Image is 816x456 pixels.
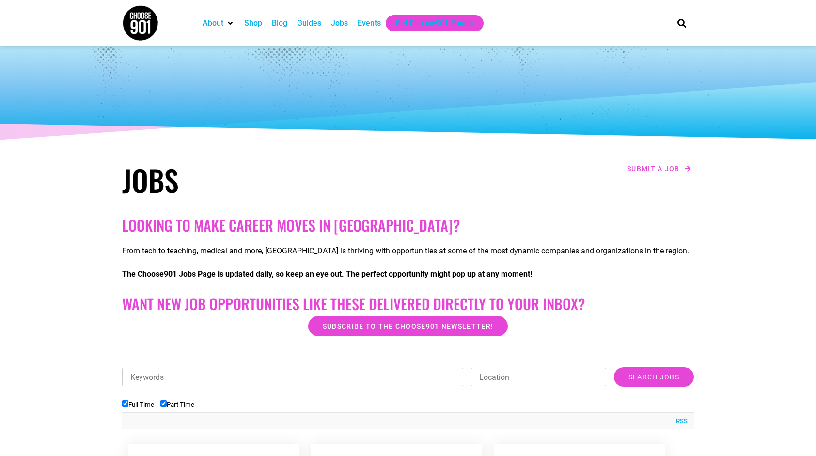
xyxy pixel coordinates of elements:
[198,15,661,31] nav: Main nav
[122,295,694,313] h2: Want New Job Opportunities like these Delivered Directly to your Inbox?
[198,15,239,31] div: About
[323,323,493,330] span: Subscribe to the Choose901 newsletter!
[122,400,128,407] input: Full Time
[671,416,688,426] a: RSS
[244,17,262,29] a: Shop
[122,245,694,257] p: From tech to teaching, medical and more, [GEOGRAPHIC_DATA] is thriving with opportunities at some...
[331,17,348,29] a: Jobs
[160,401,194,408] label: Part Time
[614,367,694,387] input: Search Jobs
[122,401,154,408] label: Full Time
[297,17,321,29] a: Guides
[308,316,508,336] a: Subscribe to the Choose901 newsletter!
[272,17,287,29] a: Blog
[122,217,694,234] h2: Looking to make career moves in [GEOGRAPHIC_DATA]?
[122,162,403,197] h1: Jobs
[624,162,694,175] a: Submit a job
[674,15,690,31] div: Search
[160,400,167,407] input: Part Time
[122,368,463,386] input: Keywords
[358,17,381,29] a: Events
[395,17,474,29] a: Get Choose901 Emails
[471,368,606,386] input: Location
[122,269,532,279] strong: The Choose901 Jobs Page is updated daily, so keep an eye out. The perfect opportunity might pop u...
[627,165,680,172] span: Submit a job
[203,17,223,29] a: About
